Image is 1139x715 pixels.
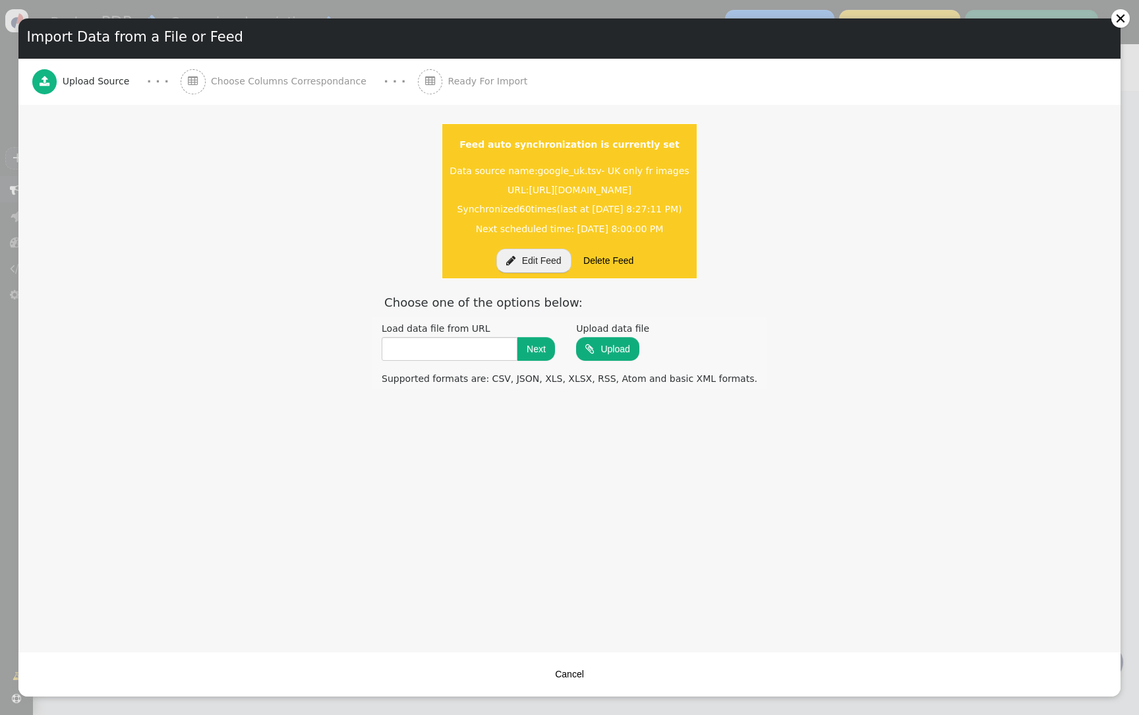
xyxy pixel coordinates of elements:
div: Data source name: [447,161,692,180]
span:  [506,255,515,266]
span: google_uk.tsv- UK only fr images [538,166,689,176]
div: Upload data file [576,322,649,336]
a:  Choose Columns Correspondance · · · [181,59,418,106]
button: Upload [576,337,639,361]
a:  Ready For Import [418,59,557,106]
span: Choose Columns Correspondance [211,75,372,88]
div: Load data file from URL [382,322,555,336]
button: Edit Feed [496,249,571,272]
span: Ready For Import [448,75,533,88]
span: 60 [519,204,531,214]
span: [URL][DOMAIN_NAME] [529,185,631,195]
button: Delete Feed [574,249,643,272]
div: Synchronized times [447,200,692,219]
b: Feed auto synchronization is currently set [459,139,680,150]
span:  [188,76,198,86]
span:  [425,76,436,86]
button: Next [517,337,555,361]
span:  [585,344,594,354]
div: Supported formats are: CSV, JSON, XLS, XLSX, RSS, Atom and basic XML formats. [372,369,767,389]
span: Upload Source [63,75,135,88]
span:  [40,76,50,86]
span: (last at [DATE] 8:27:11 PM) [557,204,682,214]
div: · · · [147,73,169,90]
button: Cancel [546,662,593,686]
div: Import Data from a File or Feed [18,18,1121,56]
div: Choose one of the options below: [372,291,767,314]
div: URL: [447,181,692,200]
div: Next scheduled time: [DATE] 8:00:00 PM [447,219,692,238]
div: · · · [384,73,405,90]
a:  Upload Source · · · [32,59,181,106]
